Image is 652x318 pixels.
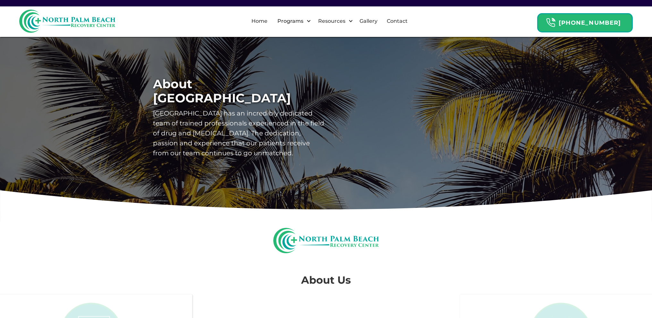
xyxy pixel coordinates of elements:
div: Resources [317,17,347,25]
div: Programs [276,17,305,25]
div: Programs [272,11,313,31]
a: Header Calendar Icons[PHONE_NUMBER] [537,10,633,32]
img: Header Calendar Icons [546,18,555,28]
div: Resources [313,11,355,31]
h2: About Us [13,272,639,288]
a: Home [248,11,271,31]
p: [GEOGRAPHIC_DATA] has an incredibly dedicated team of trained professionals experienced in the fi... [153,108,326,158]
h1: About [GEOGRAPHIC_DATA] [153,77,326,105]
a: Gallery [356,11,381,31]
a: Contact [383,11,411,31]
strong: [PHONE_NUMBER] [559,19,621,26]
